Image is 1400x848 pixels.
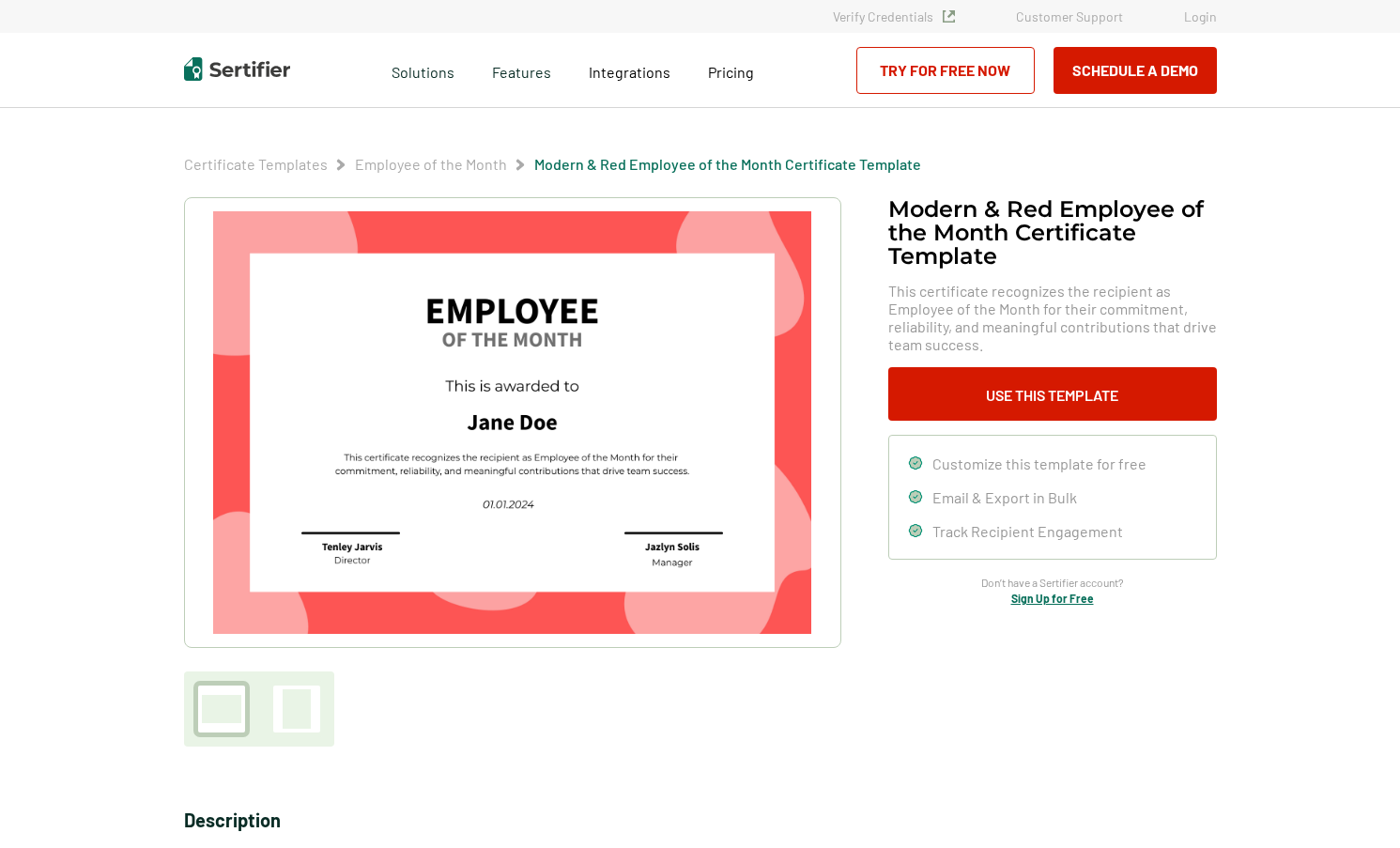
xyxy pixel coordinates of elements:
a: Sign Up for Free [1011,592,1094,605]
a: Customer Support [1016,8,1123,24]
span: Customize this template for free [932,455,1146,472]
a: Employee of the Month [355,155,507,173]
span: Track Recipient Engagement [932,522,1123,540]
span: Integrations [589,63,670,81]
a: Try for Free Now [856,47,1035,94]
span: Features [492,58,551,82]
a: Modern & Red Employee of the Month Certificate Template [534,155,921,173]
div: Breadcrumb [184,155,921,174]
h1: Modern & Red Employee of the Month Certificate Template [888,197,1217,268]
span: Email & Export in Bulk [932,488,1077,506]
img: Sertifier | Digital Credentialing Platform [184,57,290,81]
a: Certificate Templates [184,155,328,173]
a: Verify Credentials [833,8,955,24]
span: Don’t have a Sertifier account? [981,574,1124,592]
span: This certificate recognizes the recipient as Employee of the Month for their commitment, reliabil... [888,282,1217,353]
a: Pricing [708,58,754,82]
a: Login [1184,8,1217,24]
span: Solutions [392,58,454,82]
img: Verified [943,10,955,23]
button: Use This Template [888,367,1217,421]
span: Description [184,809,281,831]
a: Integrations [589,58,670,82]
span: Pricing [708,63,754,81]
img: Modern & Red Employee of the Month Certificate Template [213,211,810,634]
